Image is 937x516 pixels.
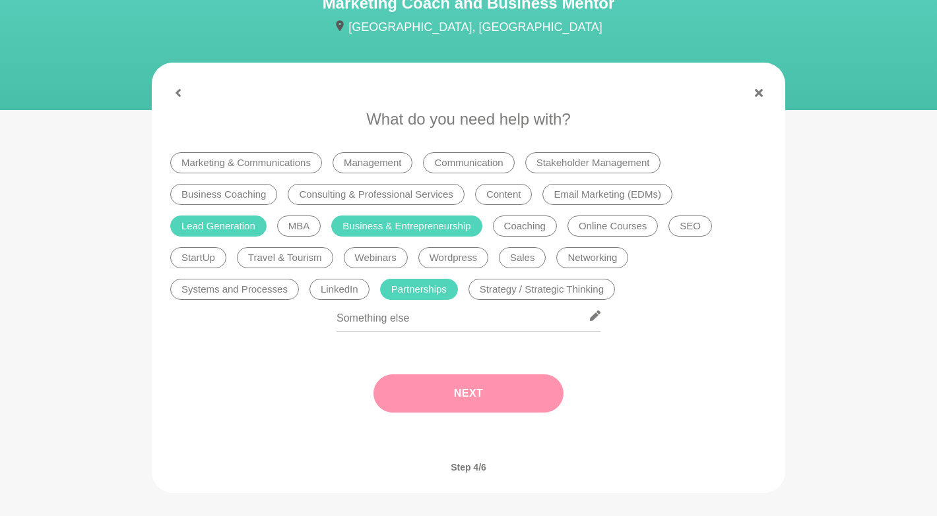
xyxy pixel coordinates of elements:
p: What do you need help with? [170,107,767,131]
input: Something else [337,300,600,332]
span: Step 4/6 [435,447,502,488]
p: [GEOGRAPHIC_DATA], [GEOGRAPHIC_DATA] [152,18,785,36]
button: Next [373,374,564,413]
